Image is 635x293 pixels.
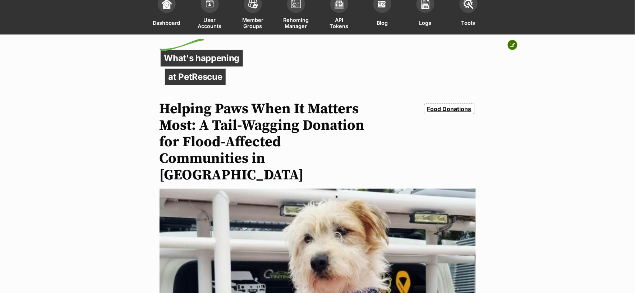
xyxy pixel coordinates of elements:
[161,50,243,67] p: What's happening
[377,17,388,29] span: Blog
[283,17,309,29] span: Rehoming Manager
[153,17,180,29] span: Dashboard
[197,17,222,29] span: User Accounts
[160,39,204,51] img: decorative flick
[160,101,365,183] h1: Helping Paws When It Matters Most: A Tail-Wagging Donation for Flood-Affected Communities in [GEO...
[424,104,474,114] a: Food Donations
[419,17,432,29] span: Logs
[240,17,266,29] span: Member Groups
[461,17,475,29] span: Tools
[327,17,352,29] span: API Tokens
[165,69,226,85] p: at PetRescue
